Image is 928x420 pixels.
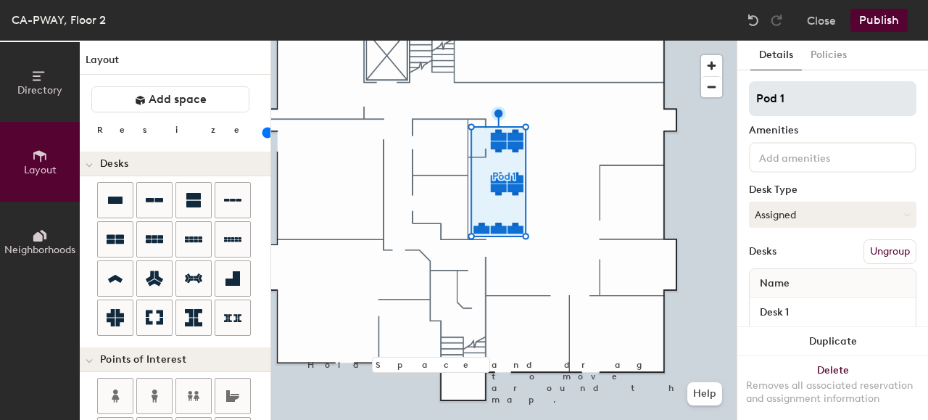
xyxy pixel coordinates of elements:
[97,124,257,136] div: Resize
[749,125,916,136] div: Amenities
[756,148,887,165] input: Add amenities
[80,52,270,75] h1: Layout
[24,164,57,176] span: Layout
[850,9,908,32] button: Publish
[863,239,916,264] button: Ungroup
[149,92,207,107] span: Add space
[753,302,913,323] input: Unnamed desk
[100,158,128,170] span: Desks
[746,379,919,405] div: Removes all associated reservation and assignment information
[749,246,776,258] div: Desks
[753,271,797,297] span: Name
[769,13,784,28] img: Redo
[91,86,249,112] button: Add space
[100,354,186,366] span: Points of Interest
[4,244,75,256] span: Neighborhoods
[749,202,916,228] button: Assigned
[17,84,62,96] span: Directory
[749,184,916,196] div: Desk Type
[737,356,928,420] button: DeleteRemoves all associated reservation and assignment information
[746,13,761,28] img: Undo
[687,382,722,405] button: Help
[802,41,855,70] button: Policies
[807,9,836,32] button: Close
[737,327,928,356] button: Duplicate
[750,41,802,70] button: Details
[12,11,106,29] div: CA-PWAY, Floor 2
